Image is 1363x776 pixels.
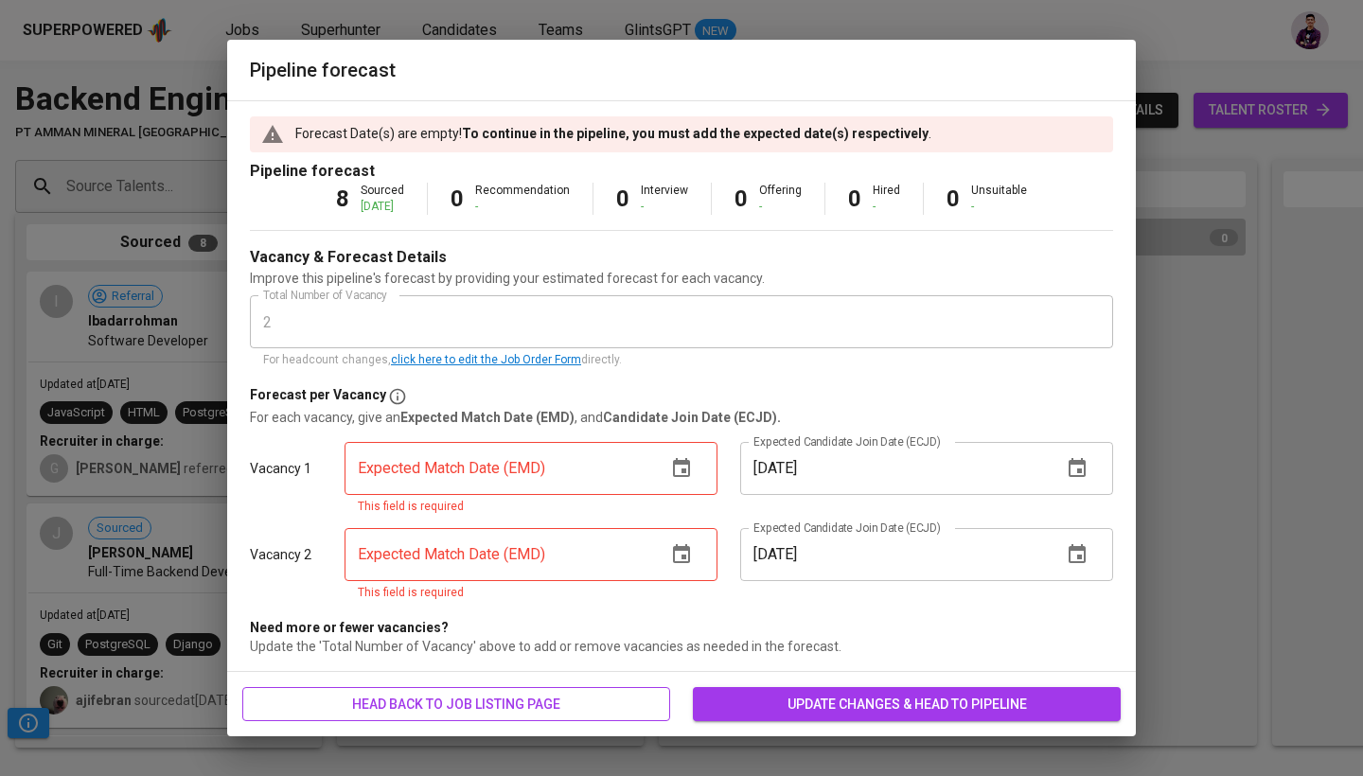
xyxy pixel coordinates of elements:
[708,693,1106,716] span: update changes & head to pipeline
[250,246,447,269] p: Vacancy & Forecast Details
[358,584,704,603] p: This field is required
[250,160,1113,183] p: Pipeline forecast
[451,185,464,212] b: 0
[971,183,1027,215] div: Unsuitable
[873,199,900,215] div: -
[735,185,748,212] b: 0
[475,183,570,215] div: Recommendation
[391,353,581,366] a: click here to edit the Job Order Form
[873,183,900,215] div: Hired
[250,408,1113,427] p: For each vacancy, give an , and
[250,55,1113,85] h6: Pipeline forecast
[947,185,960,212] b: 0
[250,385,386,408] p: Forecast per Vacancy
[616,185,629,212] b: 0
[250,618,1113,637] p: Need more or fewer vacancies?
[641,199,688,215] div: -
[257,693,655,716] span: head back to job listing page
[250,545,311,564] p: Vacancy 2
[848,185,861,212] b: 0
[475,199,570,215] div: -
[361,199,404,215] div: [DATE]
[971,199,1027,215] div: -
[693,687,1121,722] button: update changes & head to pipeline
[250,269,1113,288] p: Improve this pipeline's forecast by providing your estimated forecast for each vacancy.
[400,410,575,425] b: Expected Match Date (EMD)
[263,351,1100,370] p: For headcount changes, directly.
[242,687,670,722] button: head back to job listing page
[250,637,1113,656] p: Update the 'Total Number of Vacancy' above to add or remove vacancies as needed in the forecast.
[462,126,929,141] b: To continue in the pipeline, you must add the expected date(s) respectively
[603,410,781,425] b: Candidate Join Date (ECJD).
[759,183,802,215] div: Offering
[336,185,349,212] b: 8
[361,183,404,215] div: Sourced
[295,124,931,143] p: Forecast Date(s) are empty! .
[358,498,704,517] p: This field is required
[250,459,311,478] p: Vacancy 1
[759,199,802,215] div: -
[641,183,688,215] div: Interview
